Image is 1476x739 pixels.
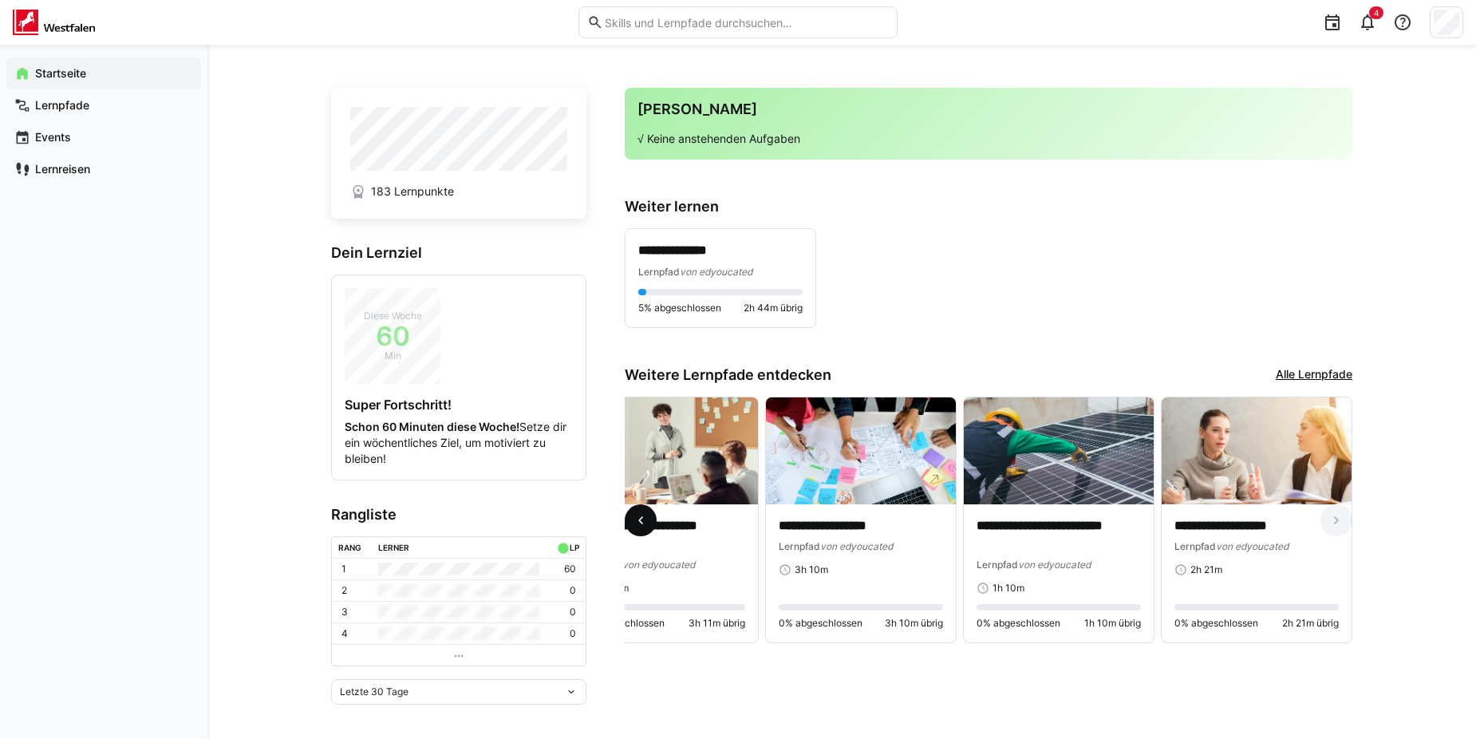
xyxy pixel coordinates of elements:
[1216,540,1289,552] span: von edyoucated
[1190,563,1222,576] span: 2h 21m
[1162,397,1352,504] img: image
[341,627,348,640] p: 4
[1084,617,1141,630] span: 1h 10m übrig
[603,15,889,30] input: Skills und Lernpfade durchsuchen…
[637,131,1340,147] p: √ Keine anstehenden Aufgaben
[689,617,745,630] span: 3h 11m übrig
[744,302,803,314] span: 2h 44m übrig
[568,397,758,504] img: image
[1018,559,1091,571] span: von edyoucated
[625,198,1352,215] h3: Weiter lernen
[638,302,721,314] span: 5% abgeschlossen
[1282,617,1339,630] span: 2h 21m übrig
[977,559,1018,571] span: Lernpfad
[885,617,943,630] span: 3h 10m übrig
[964,397,1154,504] img: image
[570,584,576,597] p: 0
[993,582,1024,595] span: 1h 10m
[341,584,347,597] p: 2
[570,627,576,640] p: 0
[345,420,519,433] strong: Schon 60 Minuten diese Woche!
[622,559,695,571] span: von edyoucated
[564,563,576,575] p: 60
[1374,8,1379,18] span: 4
[570,606,576,618] p: 0
[625,366,831,384] h3: Weitere Lernpfade entdecken
[779,617,862,630] span: 0% abgeschlossen
[378,543,409,552] div: Lerner
[341,606,348,618] p: 3
[1276,366,1352,384] a: Alle Lernpfade
[1174,540,1216,552] span: Lernpfad
[680,266,752,278] span: von edyoucated
[795,563,828,576] span: 3h 10m
[820,540,893,552] span: von edyoucated
[340,686,408,698] span: Letzte 30 Tage
[331,506,586,524] h3: Rangliste
[638,266,680,278] span: Lernpfad
[1174,617,1258,630] span: 0% abgeschlossen
[570,543,579,552] div: LP
[977,617,1060,630] span: 0% abgeschlossen
[637,101,1340,118] h3: [PERSON_NAME]
[779,540,820,552] span: Lernpfad
[331,244,586,262] h3: Dein Lernziel
[338,543,361,552] div: Rang
[345,397,573,413] h4: Super Fortschritt!
[341,563,346,575] p: 1
[345,419,573,467] p: Setze dir ein wöchentliches Ziel, um motiviert zu bleiben!
[371,184,454,200] span: 183 Lernpunkte
[766,397,956,504] img: image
